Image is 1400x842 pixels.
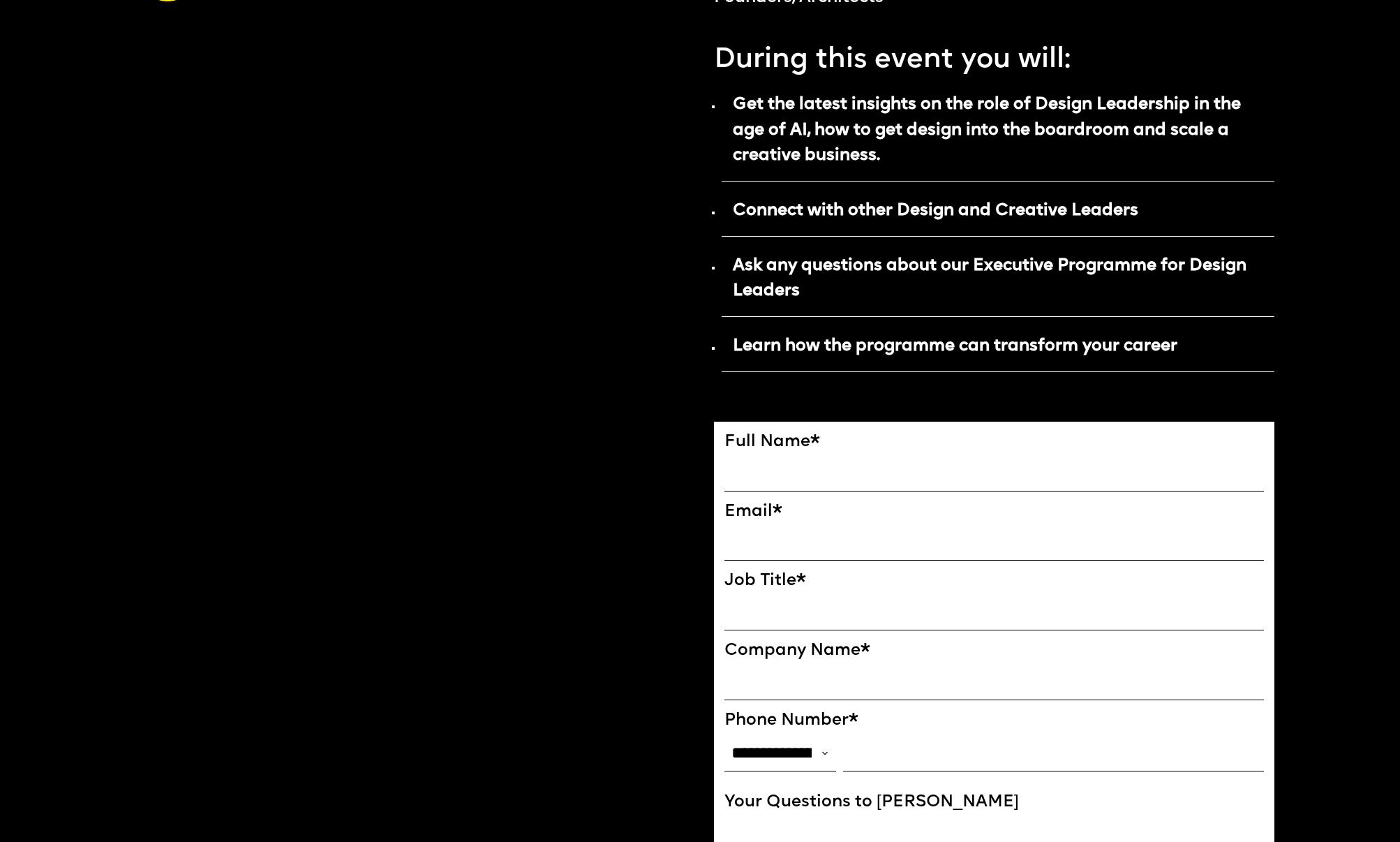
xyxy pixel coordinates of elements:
strong: Ask any questions about our Executive Programme for Design Leaders [733,258,1246,300]
label: Email [724,502,1264,522]
label: Job Title [724,571,1264,591]
label: Company Name [724,641,1264,661]
label: Your Questions to [PERSON_NAME] [724,792,1264,813]
strong: Learn how the programme can transform your career [733,338,1177,355]
label: Full Name [724,432,1264,452]
strong: Get the latest insights on the role of Design Leadership in the age of AI, how to get design into... [733,96,1241,163]
p: During this event you will: [714,31,1274,81]
label: Phone Number [724,711,1264,731]
strong: Connect with other Design and Creative Leaders [733,202,1138,219]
